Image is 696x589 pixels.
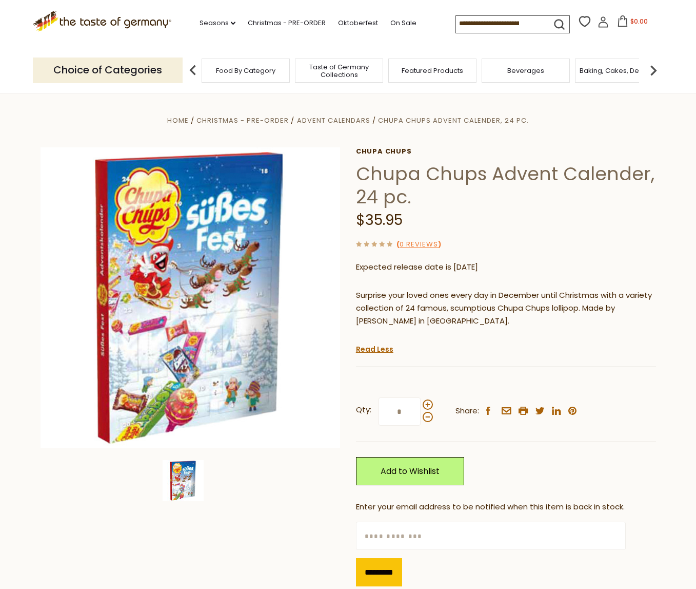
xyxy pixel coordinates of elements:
a: Baking, Cakes, Desserts [580,67,659,74]
p: Surprise your loved ones every day in December until Christmas with a variety collection of 24 fa... [356,289,656,328]
a: Add to Wishlist [356,457,464,485]
a: Home [167,116,189,125]
div: Enter your email address to be notified when this item is back in stock. [356,501,656,514]
p: Expected release date is [DATE] [356,261,656,274]
a: Chupa Chups [356,147,656,156]
input: Qty: [379,397,421,426]
span: Share: [455,405,479,417]
a: Oktoberfest [338,17,378,29]
span: ( ) [396,239,441,249]
h1: Chupa Chups Advent Calender, 24 pc. [356,162,656,208]
a: Food By Category [216,67,275,74]
img: Chupa Chups Advent Calender, 24 pc. [163,460,204,501]
strong: Qty: [356,404,371,416]
a: Read Less [356,344,393,354]
a: Christmas - PRE-ORDER [196,116,289,125]
a: Advent Calendars [297,116,370,125]
a: Beverages [507,67,544,74]
span: $35.95 [356,210,403,230]
a: 0 Reviews [400,239,438,250]
img: next arrow [643,60,664,81]
a: On Sale [390,17,416,29]
button: $0.00 [611,15,654,31]
img: Chupa Chups Advent Calender, 24 pc. [41,147,341,448]
a: Chupa Chups Advent Calender, 24 pc. [378,116,529,125]
a: Christmas - PRE-ORDER [248,17,326,29]
span: $0.00 [630,17,648,26]
img: previous arrow [183,60,203,81]
p: Choice of Categories [33,58,183,83]
a: Taste of Germany Collections [298,63,380,79]
a: Featured Products [402,67,463,74]
a: Seasons [200,17,235,29]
